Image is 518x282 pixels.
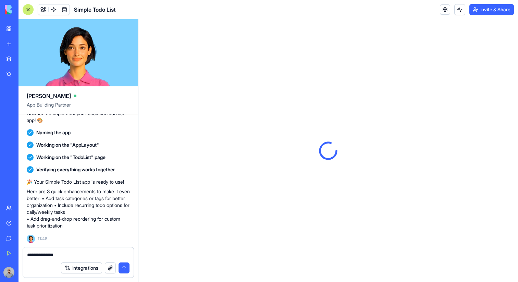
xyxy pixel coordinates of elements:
[38,236,47,242] span: 11:48
[36,154,106,161] span: Working on the "TodoList" page
[27,179,130,185] p: 🎉 Your Simple Todo List app is ready to use!
[469,4,514,15] button: Invite & Share
[36,166,115,173] span: Verifying everything works together
[27,235,35,243] img: Ella_00000_wcx2te.png
[61,262,102,273] button: Integrations
[36,129,71,136] span: Naming the app
[36,142,99,148] span: Working on the "AppLayout"
[74,5,116,14] span: Simple Todo List
[27,188,130,229] p: Here are 3 quick enhancements to make it even better: • Add task categories or tags for better or...
[27,101,130,114] span: App Building Partner
[27,92,71,100] span: [PERSON_NAME]
[3,267,14,278] img: image_123650291_bsq8ao.jpg
[5,5,47,14] img: logo
[27,110,130,124] p: Now let me implement your beautiful todo list app! 🎨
